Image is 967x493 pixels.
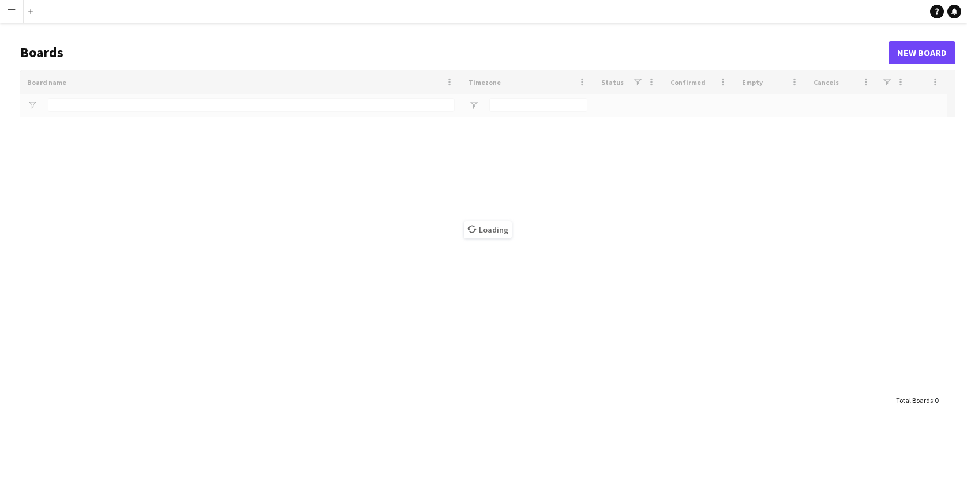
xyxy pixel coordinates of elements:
span: Loading [464,221,512,238]
h1: Boards [20,44,889,61]
span: 0 [935,396,938,405]
a: New Board [889,41,955,64]
span: Total Boards [896,396,933,405]
div: : [896,389,938,412]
